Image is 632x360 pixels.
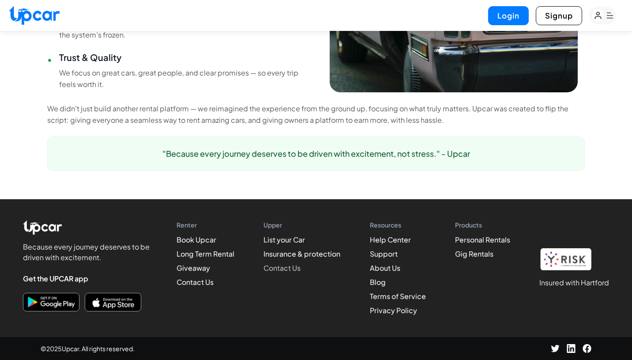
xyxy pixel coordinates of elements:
[370,292,426,301] a: Terms of Service
[59,67,309,90] p: We focus on great cars, great people, and clear promises — so every trip feels worth it.
[583,344,591,353] img: Facebook
[455,235,510,244] a: Personal Rentals
[539,277,609,288] h1: Insured with Hartford
[41,344,135,353] span: © 2025 Upcar. All rights reserved.
[263,249,340,258] a: Insurance & protection
[47,103,584,126] p: We didn't just build another rental platform — we reimagined the experience from the ground up, f...
[551,344,560,353] img: Twitter
[567,344,576,353] img: LinkedIn
[85,293,141,312] button: Download on the App Store
[58,148,573,160] p: "Because every journey deserves to be driven with excitement, not stress." - Upcar
[59,51,309,64] h4: Trust & Quality
[263,263,301,273] a: Contact Us
[25,295,77,310] img: Get it on Google Play
[263,220,340,229] h4: Upper
[370,249,398,258] a: Support
[263,235,305,244] a: List your Car
[370,306,417,315] a: Privacy Policy
[177,263,210,273] a: Giveaway
[87,295,139,310] img: Download on the App Store
[177,277,214,287] a: Contact Us
[455,249,493,258] a: Gig Rentals
[370,277,386,287] a: Blog
[23,293,79,312] button: Download on Google Play
[47,53,52,65] span: •
[370,235,411,244] a: Help Center
[23,220,62,235] img: Upcar Logo
[177,235,216,244] a: Book Upcar
[455,220,510,229] h4: Products
[177,220,234,229] h4: Renter
[177,249,234,258] a: Long Term Rental
[370,263,400,273] a: About Us
[23,273,155,284] h4: Get the UPCAR app
[488,6,529,25] button: Login
[9,6,60,25] img: Upcar Logo
[370,220,426,229] h4: Resources
[536,6,582,25] button: Signup
[23,242,155,263] p: Because every journey deserves to be driven with excitement.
